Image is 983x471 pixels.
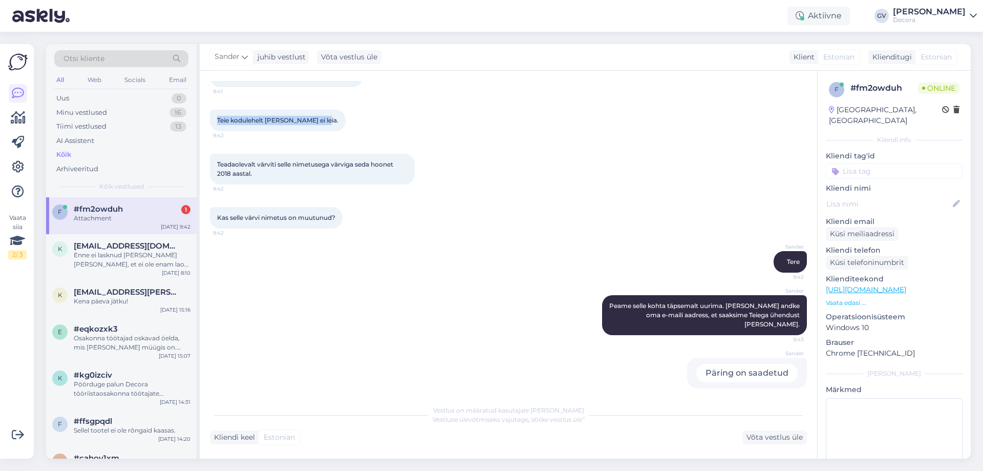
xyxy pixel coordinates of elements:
[789,52,815,63] div: Klient
[826,348,963,359] p: Chrome [TECHNICAL_ID]
[826,312,963,322] p: Operatsioonisüsteem
[215,51,240,63] span: Sander
[765,287,804,295] span: Sander
[213,229,251,237] span: 9:42
[210,432,255,443] div: Kliendi keel
[826,337,963,348] p: Brauser
[826,183,963,194] p: Kliendi nimi
[213,185,251,193] span: 9:42
[56,108,107,118] div: Minu vestlused
[74,251,190,269] div: Enne ei lasknud [PERSON_NAME] [PERSON_NAME], et ei ole enam laos. Nüüd [PERSON_NAME] tegin uue te...
[893,8,977,24] a: [PERSON_NAME]Decora
[74,324,118,334] span: #eqkozxk3
[160,306,190,314] div: [DATE] 15:16
[56,150,71,160] div: Kõik
[829,105,942,126] div: [GEOGRAPHIC_DATA], [GEOGRAPHIC_DATA]
[264,432,295,443] span: Estonian
[696,364,798,382] div: Päring on saadetud
[8,250,27,259] div: 2 / 3
[874,9,889,23] div: GV
[787,258,800,265] span: Tere
[181,205,190,214] div: 1
[317,50,381,64] div: Võta vestlus üle
[765,350,804,357] span: Sander
[826,163,963,179] input: Lisa tag
[58,291,62,299] span: k
[172,93,186,104] div: 0
[86,73,103,87] div: Web
[58,328,62,336] span: e
[58,245,62,253] span: k
[918,83,959,94] span: Online
[826,322,963,333] p: Windows 10
[826,384,963,395] p: Märkmed
[161,223,190,231] div: [DATE] 9:42
[58,374,62,382] span: k
[8,52,28,72] img: Askly Logo
[433,406,584,414] span: Vestlus on määratud kasutajale [PERSON_NAME]
[56,136,94,146] div: AI Assistent
[826,285,906,294] a: [URL][DOMAIN_NAME]
[99,182,144,191] span: Kõik vestlused
[826,227,899,241] div: Küsi meiliaadressi
[742,431,807,444] div: Võta vestlus üle
[56,93,69,104] div: Uus
[217,160,395,177] span: Teadaolevalt värviti selle nimetusega värviga seda hoonet 2018 aastal.
[217,116,338,124] span: Teie kodulehelt [PERSON_NAME] ei leia.
[167,73,188,87] div: Email
[74,204,123,214] span: #fm2owduh
[826,274,963,284] p: Klienditeekond
[826,256,908,270] div: Küsi telefoninumbrit
[160,398,190,406] div: [DATE] 14:31
[835,86,839,93] span: f
[528,416,585,423] i: „Võtke vestlus üle”
[159,352,190,360] div: [DATE] 15:07
[8,213,27,259] div: Vaata siia
[765,336,804,343] span: 9:43
[826,369,963,378] div: [PERSON_NAME]
[158,435,190,443] div: [DATE] 14:20
[74,288,180,297] span: kai.raska@gmail.com
[868,52,912,63] div: Klienditugi
[765,389,804,397] span: 9:43
[74,417,112,426] span: #ffsgpqdl
[74,214,190,223] div: Attachment
[54,73,66,87] div: All
[74,297,190,306] div: Kena päeva jätku!
[826,245,963,256] p: Kliendi telefon
[826,135,963,145] div: Kliendi info
[787,7,850,25] div: Aktiivne
[765,243,804,251] span: Sander
[433,416,585,423] span: Vestluse ülevõtmiseks vajutage
[63,53,104,64] span: Otsi kliente
[826,151,963,161] p: Kliendi tag'id
[826,198,951,210] input: Lisa nimi
[765,273,804,281] span: 9:42
[169,108,186,118] div: 16
[74,241,180,251] span: kristjan@greentravel.ee
[56,164,98,174] div: Arhiveeritud
[122,73,147,87] div: Socials
[253,52,306,63] div: juhib vestlust
[58,457,62,465] span: c
[74,426,190,435] div: Sellel tootel ei ole rõngaid kaasas.
[826,216,963,227] p: Kliendi email
[213,88,251,95] span: 9:41
[893,16,966,24] div: Decora
[74,334,190,352] div: Osakonna töötajad oskavad öelda, mis [PERSON_NAME] müügis on. Telefon: [PHONE_NUMBER]
[217,214,335,221] span: Kas selle värvi nimetus on muutunud?
[826,298,963,308] p: Vaata edasi ...
[921,52,952,63] span: Estonian
[56,121,106,132] div: Tiimi vestlused
[74,454,119,463] span: #cahov1xm
[58,420,62,428] span: f
[58,208,62,216] span: f
[823,52,854,63] span: Estonian
[609,302,801,328] span: Peame selle kohta täpsemalt uurima. [PERSON_NAME] andke oma e-maili aadress, et saaksime Teiega ü...
[850,82,918,94] div: # fm2owduh
[162,269,190,277] div: [DATE] 8:10
[170,121,186,132] div: 13
[74,380,190,398] div: Pöörduge palun Decora tööriistaosakonna töötajate [PERSON_NAME], telefon: [PHONE_NUMBER]
[213,132,251,139] span: 9:42
[893,8,966,16] div: [PERSON_NAME]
